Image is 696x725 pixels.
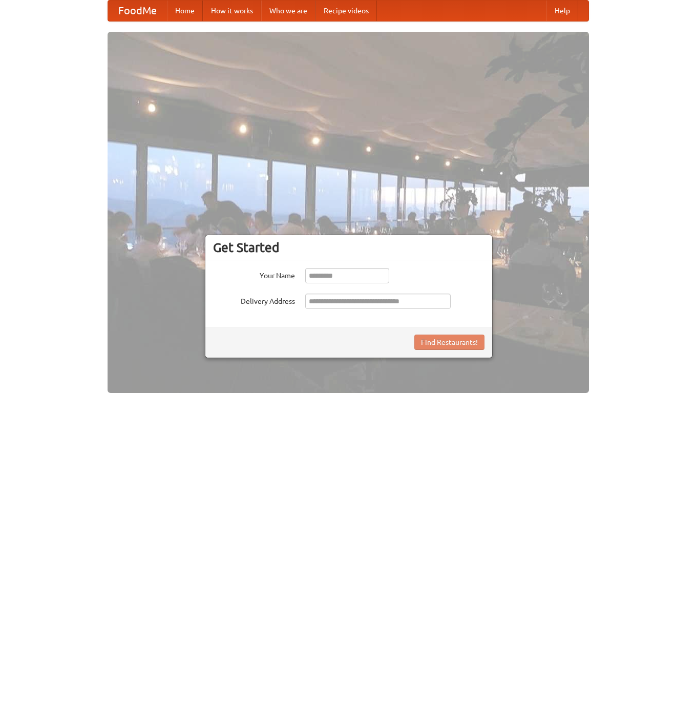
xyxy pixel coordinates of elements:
[167,1,203,21] a: Home
[261,1,315,21] a: Who we are
[213,240,484,255] h3: Get Started
[213,268,295,281] label: Your Name
[315,1,377,21] a: Recipe videos
[414,335,484,350] button: Find Restaurants!
[203,1,261,21] a: How it works
[213,294,295,306] label: Delivery Address
[546,1,578,21] a: Help
[108,1,167,21] a: FoodMe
